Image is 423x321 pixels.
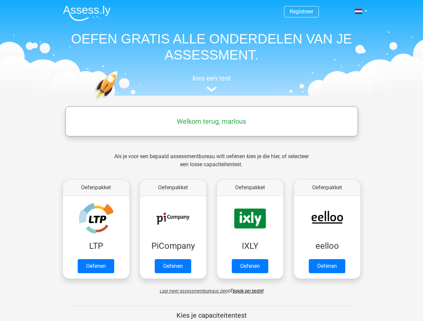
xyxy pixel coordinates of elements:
img: oefenen [94,71,144,131]
a: Oefenen [155,259,191,273]
a: Oefenen [78,259,114,273]
a: Oefenen [309,259,345,273]
h5: Kies je capaciteitentest [69,311,355,319]
img: assessment [207,87,217,92]
a: Oefenen [232,259,268,273]
h5: Welkom terug, marlous [69,117,355,125]
h5: kies een test [58,74,366,82]
h1: OEFEN GRATIS ALLE ONDERDELEN VAN JE ASSESSMENT. [58,31,366,63]
img: Assessly [63,5,111,21]
a: Registreer [290,8,313,15]
div: of [58,282,366,295]
span: Laat meer assessmentbureaus zien [160,289,228,294]
a: Bekijk per bedrijf [233,289,264,294]
a: kies een test [58,74,366,92]
div: Als je voor een bepaald assessmentbureau wilt oefenen kies je die hier, of selecteer een losse ca... [109,152,314,177]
